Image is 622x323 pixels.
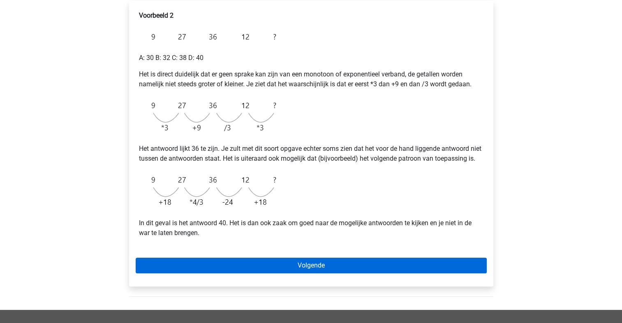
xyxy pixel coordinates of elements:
img: Alternating_Example_2_3.png [139,170,280,212]
p: A: 30 B: 32 C: 38 D: 40 [139,53,483,63]
p: In dit geval is het antwoord 40. Het is dan ook zaak om goed naar de mogelijke antwoorden te kijk... [139,218,483,238]
img: Alternating_Example_2_2.png [139,96,280,137]
p: Het antwoord lijkt 36 te zijn. Je zult met dit soort opgave echter soms zien dat het voor de hand... [139,144,483,164]
a: Volgende [136,258,487,273]
p: Het is direct duidelijk dat er geen sprake kan zijn van een monotoon of exponentieel verband, de ... [139,69,483,89]
img: Alternating_Example_2_1.png [139,27,280,46]
b: Voorbeeld 2 [139,12,173,19]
